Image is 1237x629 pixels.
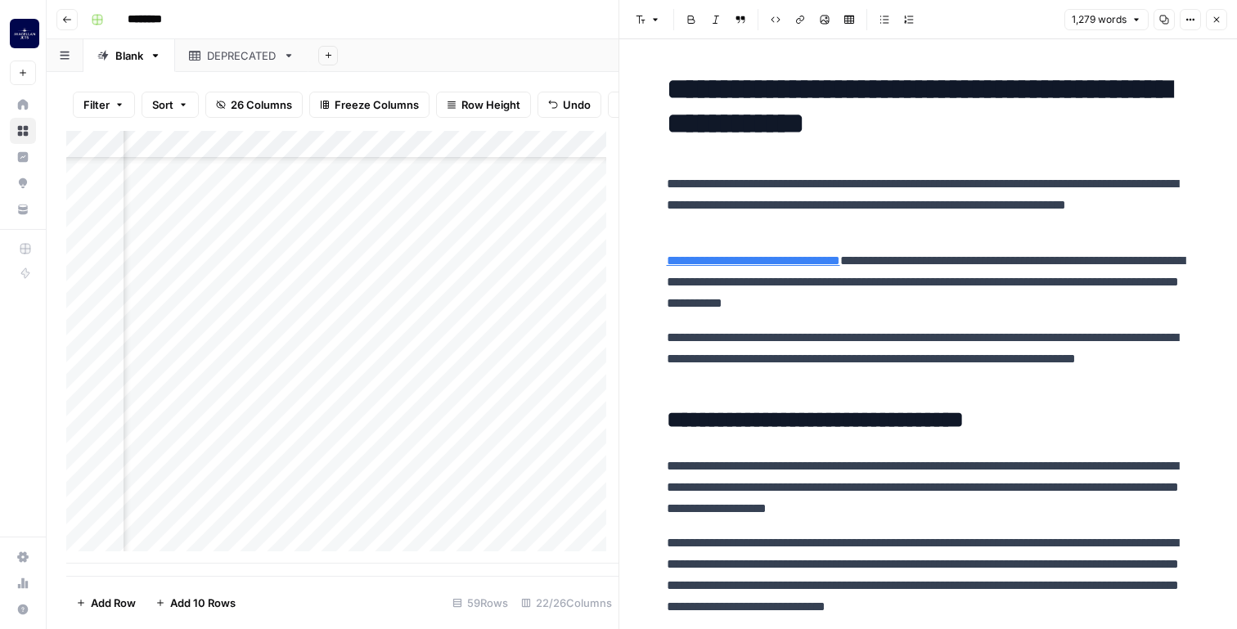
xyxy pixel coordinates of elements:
button: Freeze Columns [309,92,430,118]
div: 59 Rows [446,590,515,616]
div: DEPRECATED [207,47,277,64]
button: Filter [73,92,135,118]
a: Blank [83,39,175,72]
a: Insights [10,144,36,170]
button: Row Height [436,92,531,118]
button: Undo [538,92,601,118]
a: Your Data [10,196,36,222]
button: Add 10 Rows [146,590,245,616]
a: Settings [10,544,36,570]
div: 22/26 Columns [515,590,618,616]
button: Help + Support [10,596,36,622]
span: 26 Columns [231,97,292,113]
span: Filter [83,97,110,113]
button: 1,279 words [1064,9,1149,30]
a: Browse [10,118,36,144]
button: 26 Columns [205,92,303,118]
button: Sort [142,92,199,118]
span: Add 10 Rows [170,595,236,611]
span: Undo [563,97,591,113]
a: Opportunities [10,170,36,196]
button: Add Row [66,590,146,616]
a: Usage [10,570,36,596]
span: 1,279 words [1072,12,1127,27]
a: Home [10,92,36,118]
img: Magellan Jets Logo [10,19,39,48]
span: Add Row [91,595,136,611]
button: Workspace: Magellan Jets [10,13,36,54]
span: Freeze Columns [335,97,419,113]
span: Sort [152,97,173,113]
span: Row Height [461,97,520,113]
div: Blank [115,47,143,64]
a: DEPRECATED [175,39,308,72]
